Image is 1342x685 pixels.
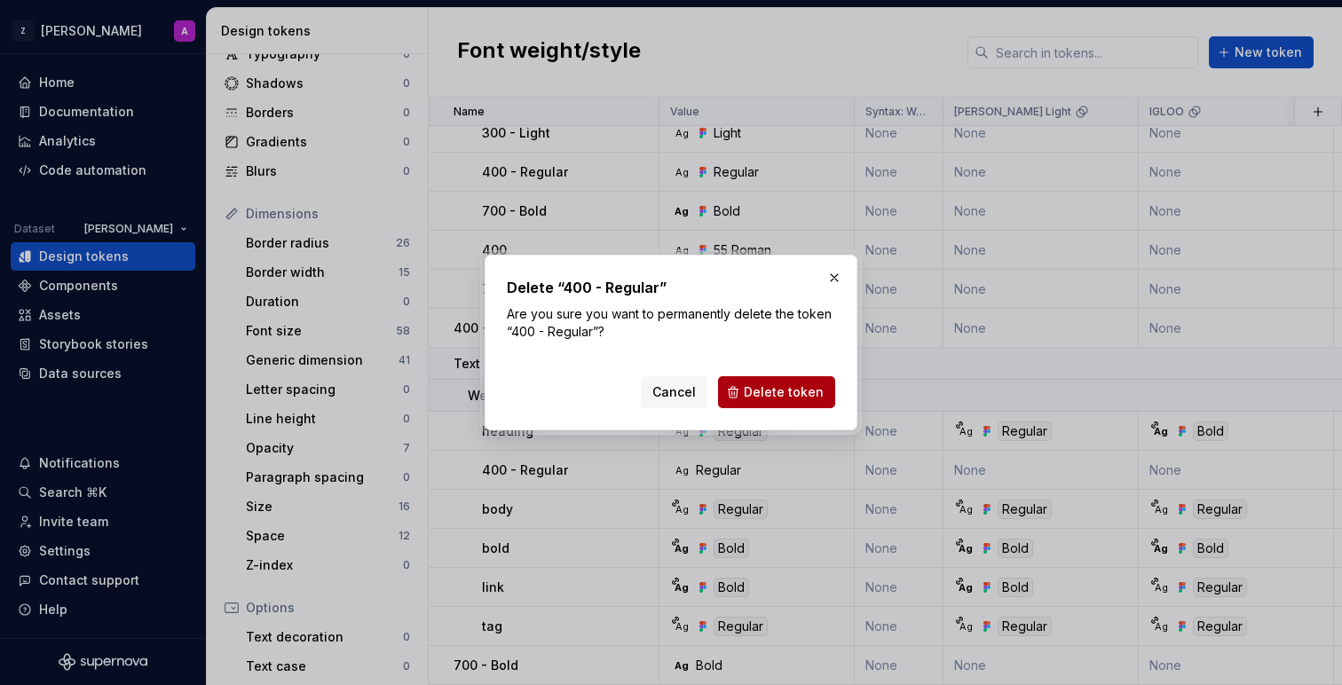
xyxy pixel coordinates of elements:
span: Cancel [652,383,696,401]
p: Are you sure you want to permanently delete the token “400 - Regular”? [507,305,835,341]
button: Delete token [718,376,835,408]
h2: Delete “400 - Regular” [507,277,835,298]
button: Cancel [641,376,707,408]
span: Delete token [744,383,824,401]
